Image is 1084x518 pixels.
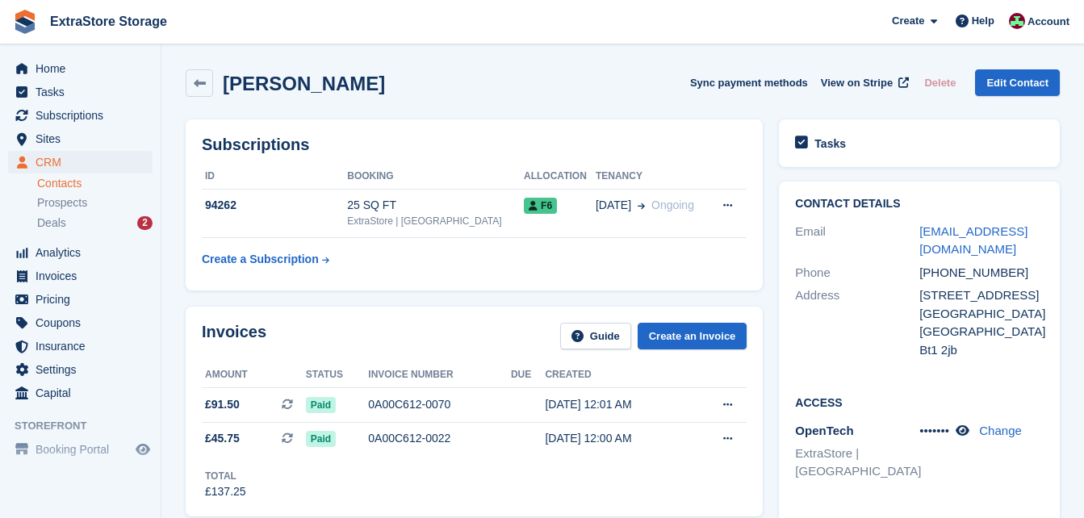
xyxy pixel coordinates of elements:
span: Paid [306,431,336,447]
h2: [PERSON_NAME] [223,73,385,94]
span: Insurance [36,335,132,357]
span: Booking Portal [36,438,132,461]
div: Total [205,469,246,483]
li: ExtraStore | [GEOGRAPHIC_DATA] [795,445,919,481]
th: Created [545,362,690,388]
a: menu [8,127,153,150]
span: Home [36,57,132,80]
th: Invoice number [368,362,511,388]
a: Edit Contact [975,69,1060,96]
img: Chelsea Parker [1009,13,1025,29]
h2: Invoices [202,323,266,349]
span: Invoices [36,265,132,287]
a: [EMAIL_ADDRESS][DOMAIN_NAME] [919,224,1027,257]
button: Delete [918,69,962,96]
span: Settings [36,358,132,381]
a: menu [8,81,153,103]
a: Deals 2 [37,215,153,232]
a: Preview store [133,440,153,459]
div: Phone [795,264,919,282]
a: View on Stripe [814,69,912,96]
span: ••••••• [919,424,949,437]
span: View on Stripe [821,75,893,91]
a: menu [8,241,153,264]
span: Subscriptions [36,104,132,127]
a: ExtraStore Storage [44,8,174,35]
span: Paid [306,397,336,413]
span: Ongoing [651,198,694,211]
span: £91.50 [205,396,240,413]
a: Change [979,424,1022,437]
div: 0A00C612-0022 [368,430,511,447]
a: menu [8,288,153,311]
th: Tenancy [596,164,708,190]
button: Sync payment methods [690,69,808,96]
div: Address [795,286,919,359]
a: menu [8,265,153,287]
span: Deals [37,215,66,231]
div: Email [795,223,919,259]
div: 2 [137,216,153,230]
span: Pricing [36,288,132,311]
a: menu [8,335,153,357]
h2: Subscriptions [202,136,747,154]
span: Prospects [37,195,87,211]
div: £137.25 [205,483,246,500]
th: Amount [202,362,306,388]
a: Create a Subscription [202,244,329,274]
th: Booking [347,164,524,190]
th: Due [511,362,545,388]
div: 25 SQ FT [347,197,524,214]
div: 0A00C612-0070 [368,396,511,413]
a: menu [8,57,153,80]
span: Analytics [36,241,132,264]
a: Guide [560,323,631,349]
h2: Tasks [814,136,846,151]
div: [STREET_ADDRESS] [919,286,1044,305]
span: OpenTech [795,424,853,437]
div: [DATE] 12:00 AM [545,430,690,447]
span: £45.75 [205,430,240,447]
a: Create an Invoice [638,323,747,349]
span: CRM [36,151,132,173]
a: menu [8,104,153,127]
a: Prospects [37,194,153,211]
span: [DATE] [596,197,631,214]
span: Help [972,13,994,29]
th: Status [306,362,369,388]
th: Allocation [524,164,596,190]
span: Tasks [36,81,132,103]
div: [GEOGRAPHIC_DATA] [919,305,1044,324]
h2: Access [795,394,1044,410]
span: Account [1027,14,1069,30]
a: menu [8,438,153,461]
div: ExtraStore | [GEOGRAPHIC_DATA] [347,214,524,228]
div: [DATE] 12:01 AM [545,396,690,413]
h2: Contact Details [795,198,1044,211]
img: stora-icon-8386f47178a22dfd0bd8f6a31ec36ba5ce8667c1dd55bd0f319d3a0aa187defe.svg [13,10,37,34]
span: Coupons [36,311,132,334]
a: menu [8,151,153,173]
a: Contacts [37,176,153,191]
div: Bt1 2jb [919,341,1044,360]
div: 94262 [202,197,347,214]
span: Create [892,13,924,29]
span: F6 [524,198,557,214]
span: Sites [36,127,132,150]
a: menu [8,358,153,381]
div: [PHONE_NUMBER] [919,264,1044,282]
a: menu [8,382,153,404]
div: [GEOGRAPHIC_DATA] [919,323,1044,341]
span: Storefront [15,418,161,434]
div: Create a Subscription [202,251,319,268]
th: ID [202,164,347,190]
a: menu [8,311,153,334]
span: Capital [36,382,132,404]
